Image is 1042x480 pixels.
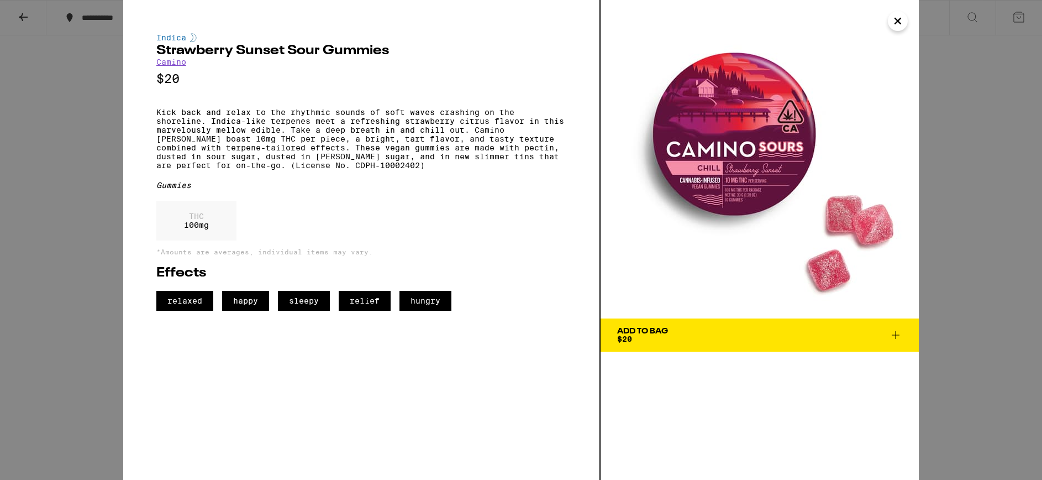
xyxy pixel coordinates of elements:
span: Hi. Need any help? [7,8,80,17]
span: sleepy [278,291,330,311]
div: 100 mg [156,201,236,241]
div: Gummies [156,181,566,190]
h2: Effects [156,267,566,280]
div: Indica [156,33,566,42]
img: indicaColor.svg [190,33,197,42]
span: happy [222,291,269,311]
button: Close [888,11,908,31]
span: $20 [617,335,632,343]
p: Kick back and relax to the rhythmic sounds of soft waves crashing on the shoreline. Indica-like t... [156,108,566,170]
p: THC [184,212,209,221]
p: *Amounts are averages, individual items may vary. [156,248,566,255]
span: hungry [399,291,451,311]
div: Add To Bag [617,327,668,335]
p: $20 [156,72,566,86]
span: relief [339,291,391,311]
a: Camino [156,58,186,66]
button: Add To Bag$20 [601,319,919,352]
span: relaxed [156,291,213,311]
h2: Strawberry Sunset Sour Gummies [156,44,566,58]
